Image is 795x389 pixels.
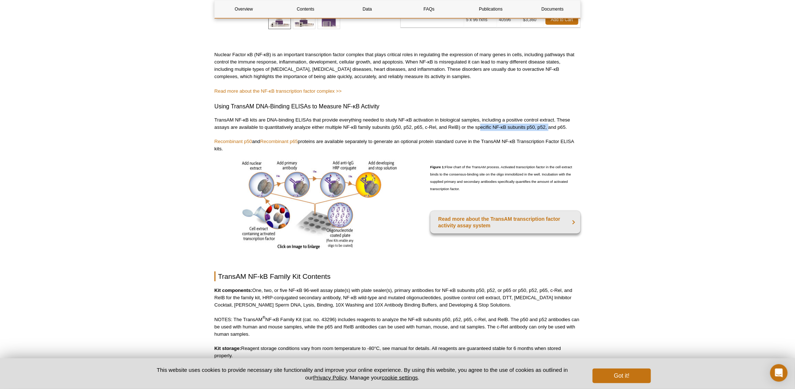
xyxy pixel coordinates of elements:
a: Documents [524,0,582,18]
h3: Using TransAM DNA-Binding ELISAs to Measure NF-κB Activity [214,102,581,111]
strong: Read more about the TransAM transcription factor activity assay system [438,216,561,228]
p: One, two, or five NF-κB 96-well assay plate(s) with plate sealer(s), primary antibodies for NF-κB... [214,287,581,309]
a: Publications [462,0,520,18]
a: Overview [215,0,273,18]
button: Got it! [593,369,651,383]
a: Read more about the NF-κB transcription factor complex >> [214,88,342,94]
a: Data [338,0,396,18]
a: Read more about the TransAM transcription factor activity assay system [430,211,581,234]
strong: Kit storage: [214,346,241,351]
p: This website uses cookies to provide necessary site functionality and improve your online experie... [144,366,581,381]
p: Nuclear Factor κB (NF-κB) is an important transcription factor complex that plays critical roles ... [214,51,581,80]
p: NOTES: The TransAM NF-κB Family Kit (cat. no. 43296) includes reagents to analyze the NF-κB subun... [214,316,581,338]
td: 5 x 96 rxns [464,12,497,28]
td: 40596 [497,12,521,28]
strong: Figure 1: [430,165,445,169]
td: $3,360 [521,12,544,28]
div: Open Intercom Messenger [770,364,788,382]
p: Flow chart of the TransAM process. Activated transcription factor in the cell extract binds to th... [430,160,581,198]
p: Reagent storage conditions vary from room temperature to -80°C, see manual for details. All reage... [214,345,581,359]
p: TransAM NF-κB kits are DNA-binding ELISAs that provide everything needed to study NF-κB activatio... [214,116,581,131]
a: Recombinant p50 [214,139,252,144]
a: Recombinant p65 [260,139,298,144]
a: Add to Cart [546,15,578,25]
sup: ® [263,315,265,320]
button: cookie settings [382,374,418,381]
img: Flow chart of the TransAM DNA-binding transcription factor ELISA [242,160,397,249]
a: Privacy Policy [313,374,347,381]
h2: TransAM NF-kB Family Kit Contents [214,271,581,281]
p: and proteins are available separately to generate an optional protein standard curve in the Trans... [214,138,581,153]
a: FAQs [400,0,458,18]
strong: Kit components: [214,288,252,293]
a: Contents [276,0,334,18]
